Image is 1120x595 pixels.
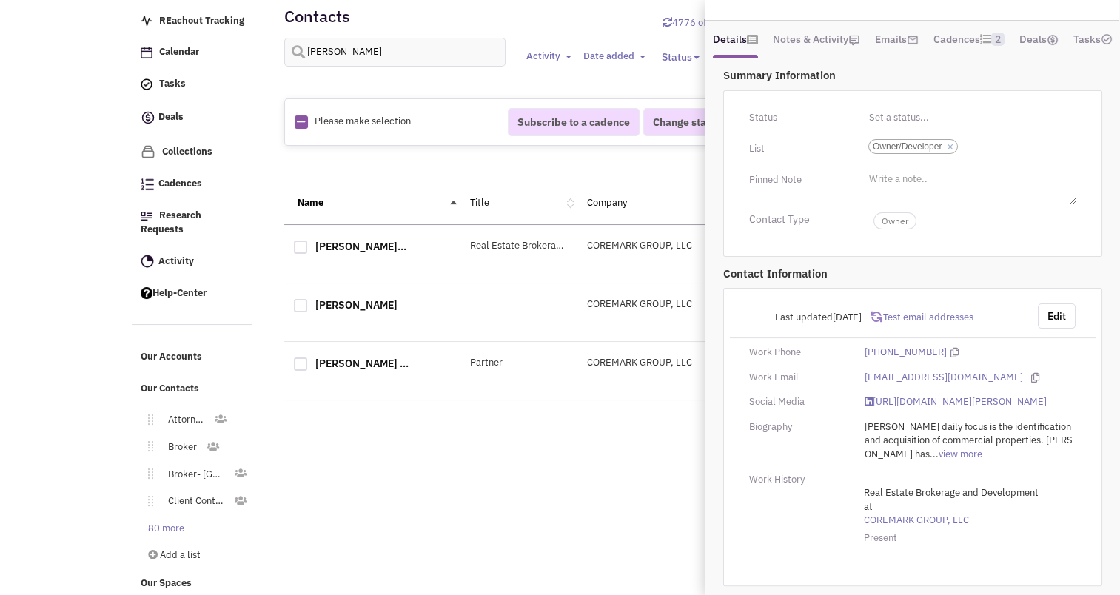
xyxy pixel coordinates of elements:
[284,38,506,67] input: Search contacts
[133,375,253,403] a: Our Contacts
[907,34,919,46] img: icon-email-active-16.png
[470,196,489,209] a: Title
[159,78,186,90] span: Tasks
[740,395,855,409] div: Social Media
[578,49,650,64] button: Date added
[295,115,308,129] img: Rectangle.png
[141,351,202,363] span: Our Accounts
[141,109,155,127] img: icon-deals.svg
[875,28,919,50] a: Emails
[133,138,253,167] a: Collections
[587,196,627,209] a: Company
[315,357,409,370] a: [PERSON_NAME] ...
[133,170,253,198] a: Cadences
[577,239,754,253] div: COREMARK GROUP, LLC
[848,34,860,46] img: icon-note.png
[864,514,1101,528] a: COREMARK GROUP, LLC
[141,287,152,299] img: help.png
[864,531,897,544] span: Present
[740,371,855,385] div: Work Email
[740,473,855,487] div: Work History
[933,28,1005,50] a: Cadences
[141,576,192,589] span: Our Spaces
[740,137,855,161] div: List
[865,106,1076,130] input: Set a status...
[141,496,153,506] img: Move.png
[526,50,560,62] span: Activity
[141,414,153,425] img: Move.png
[141,209,201,235] span: Research Requests
[882,311,973,323] span: Test email addresses
[740,106,855,130] div: Status
[133,545,250,566] a: Add a list
[133,7,253,36] a: REachout Tracking
[652,44,708,70] button: Status
[508,108,640,136] button: Subscribe to a cadence
[873,140,943,153] span: Owner/Developer
[284,10,350,23] h2: Contacts
[939,448,982,462] a: view more
[298,196,323,209] a: Name
[1101,33,1113,45] img: TaskCount.png
[865,346,947,360] a: [PHONE_NUMBER]
[162,145,212,158] span: Collections
[947,141,953,154] a: ×
[141,255,154,268] img: Activity.png
[133,38,253,67] a: Calendar
[865,371,1023,385] a: [EMAIL_ADDRESS][DOMAIN_NAME]
[740,168,855,192] div: Pinned Note
[583,50,634,62] span: Date added
[133,343,253,372] a: Our Accounts
[315,298,398,312] a: [PERSON_NAME]
[315,115,411,127] span: Please make selection
[1038,303,1076,329] button: Edit
[153,491,234,512] a: Client Contact
[773,28,860,50] a: Notes & Activity
[159,46,199,58] span: Calendar
[141,382,199,394] span: Our Contacts
[740,346,855,360] div: Work Phone
[864,486,1101,531] span: at
[141,212,152,221] img: Research.png
[133,102,253,134] a: Deals
[133,280,253,308] a: Help-Center
[141,468,153,479] img: Move.png
[723,266,1102,281] p: Contact Information
[460,356,578,370] div: Partner
[521,49,576,64] button: Activity
[141,47,152,58] img: Calendar.png
[1073,28,1113,50] a: Tasks
[577,356,754,370] div: COREMARK GROUP, LLC
[991,33,1005,46] span: 2
[460,239,578,253] div: Real Estate Brokerage and Development
[141,144,155,159] img: icon-collection-lavender.png
[141,178,154,190] img: Cadences_logo.png
[873,212,916,229] span: Owner
[153,437,206,458] a: Broker
[1047,34,1059,46] img: icon-dealamount.png
[740,212,855,226] div: Contact Type
[740,420,855,434] div: Biography
[133,518,193,539] a: 80 more
[865,395,1047,409] a: [URL][DOMAIN_NAME][PERSON_NAME]
[141,441,153,451] img: Move.png
[740,303,871,332] div: Last updated
[833,311,862,323] span: [DATE]
[141,78,152,90] img: icon-tasks.png
[133,248,253,276] a: Activity
[663,16,774,29] a: Sync contacts with Retailsphere
[158,178,202,190] span: Cadences
[865,420,1073,460] span: [PERSON_NAME] daily focus is the identification and acquisition of commercial properties. [PERSON...
[713,28,758,50] a: Details
[661,50,691,64] span: Status
[159,14,244,27] span: REachout Tracking
[153,409,213,431] a: Attorney
[315,240,406,253] a: [PERSON_NAME]...
[723,67,1102,83] p: Summary Information
[864,486,1101,500] span: Real Estate Brokerage and Development
[1019,28,1059,50] a: Deals
[158,255,194,267] span: Activity
[962,139,994,154] input: ×Owner/Developer
[577,297,754,312] div: COREMARK GROUP, LLC
[153,464,234,485] a: Broker- [GEOGRAPHIC_DATA]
